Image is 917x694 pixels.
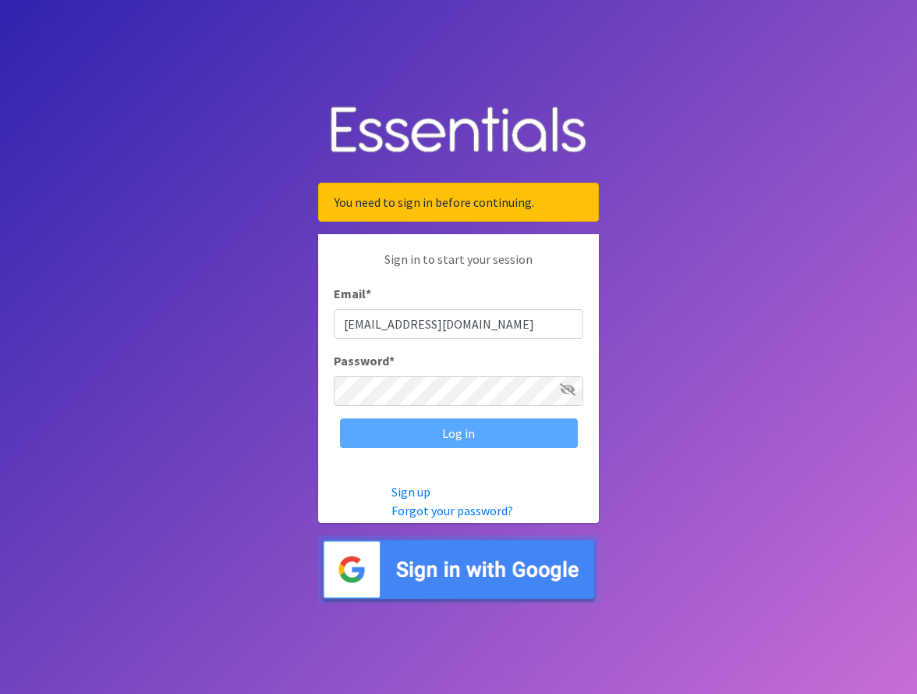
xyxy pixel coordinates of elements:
img: Sign in with Google [318,536,599,603]
p: Sign in to start your session [334,250,583,284]
a: Forgot your password? [391,503,513,518]
label: Password [334,351,395,370]
a: Sign up [391,484,430,500]
abbr: required [366,286,371,301]
abbr: required [389,353,395,368]
img: Human Essentials [318,91,599,171]
div: You need to sign in before continuing. [318,183,599,222]
label: Email [334,284,371,303]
